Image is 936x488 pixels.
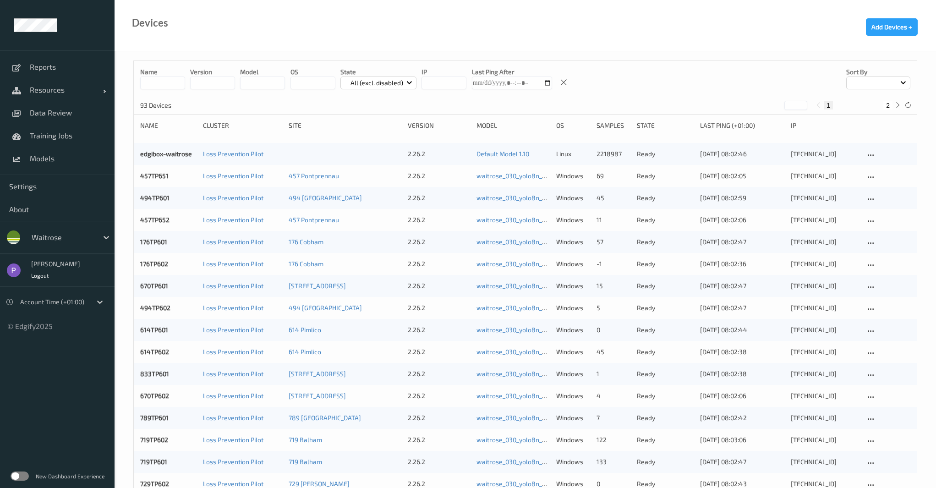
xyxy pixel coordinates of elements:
div: ip [791,121,859,130]
a: 176TP602 [140,260,168,268]
a: Loss Prevention Pilot [203,436,263,444]
a: waitrose_030_yolo8n_384_9_07_25 [476,392,580,400]
div: -1 [597,259,630,269]
a: 719 Balham [289,436,322,444]
a: 457 Pontprennau [289,172,339,180]
p: ready [637,215,693,225]
div: [DATE] 08:02:47 [700,281,785,291]
p: windows [556,413,590,422]
div: 2.26.2 [408,435,470,444]
div: [DATE] 08:02:38 [700,347,785,356]
p: ready [637,457,693,466]
div: [DATE] 08:02:05 [700,171,785,181]
div: 133 [597,457,630,466]
div: Devices [132,18,168,27]
p: windows [556,171,590,181]
p: version [190,67,235,77]
p: windows [556,435,590,444]
p: Sort by [846,67,910,77]
a: Loss Prevention Pilot [203,414,263,422]
div: [TECHNICAL_ID] [791,215,859,225]
div: OS [556,121,590,130]
div: 2218987 [597,149,630,159]
div: Last Ping (+01:00) [700,121,785,130]
div: 2.26.2 [408,325,470,334]
div: [TECHNICAL_ID] [791,171,859,181]
div: State [637,121,693,130]
p: State [340,67,417,77]
p: ready [637,237,693,247]
div: 57 [597,237,630,247]
div: [TECHNICAL_ID] [791,325,859,334]
a: 719TP601 [140,458,167,466]
a: 719TP602 [140,436,168,444]
a: 494 [GEOGRAPHIC_DATA] [289,194,362,202]
p: ready [637,259,693,269]
div: 2.26.2 [408,413,470,422]
a: Loss Prevention Pilot [203,392,263,400]
a: waitrose_030_yolo8n_384_9_07_25 [476,172,580,180]
a: 457TP651 [140,172,169,180]
p: ready [637,149,693,159]
a: 729 [PERSON_NAME] [289,480,350,488]
div: 2.26.2 [408,171,470,181]
div: 45 [597,193,630,203]
a: waitrose_030_yolo8n_384_9_07_25 [476,260,580,268]
div: version [408,121,470,130]
a: waitrose_030_yolo8n_384_9_07_25 [476,348,580,356]
p: windows [556,215,590,225]
div: 2.26.2 [408,303,470,313]
div: [DATE] 08:02:36 [700,259,785,269]
div: [DATE] 08:02:46 [700,149,785,159]
p: windows [556,325,590,334]
p: OS [290,67,335,77]
div: 45 [597,347,630,356]
p: windows [556,237,590,247]
div: 122 [597,435,630,444]
p: IP [421,67,466,77]
a: 176TP601 [140,238,167,246]
div: [TECHNICAL_ID] [791,369,859,378]
a: Loss Prevention Pilot [203,216,263,224]
div: [DATE] 08:03:06 [700,435,785,444]
a: 719 Balham [289,458,322,466]
a: 494TP602 [140,304,170,312]
div: [TECHNICAL_ID] [791,413,859,422]
p: All (excl. disabled) [347,78,406,88]
a: Loss Prevention Pilot [203,194,263,202]
p: ready [637,413,693,422]
a: 176 Cobham [289,260,323,268]
a: 614 Pimlico [289,326,321,334]
p: windows [556,457,590,466]
p: ready [637,171,693,181]
div: [TECHNICAL_ID] [791,457,859,466]
a: Default Model 1.10 [476,150,529,158]
a: 670TP601 [140,282,168,290]
div: 2.26.2 [408,259,470,269]
div: [DATE] 08:02:42 [700,413,785,422]
p: ready [637,391,693,400]
button: Add Devices + [866,18,918,36]
div: Samples [597,121,630,130]
a: Loss Prevention Pilot [203,172,263,180]
div: 2.26.2 [408,281,470,291]
div: [DATE] 08:02:06 [700,215,785,225]
div: Cluster [203,121,282,130]
div: [TECHNICAL_ID] [791,391,859,400]
p: 93 Devices [140,101,209,110]
div: 11 [597,215,630,225]
div: [TECHNICAL_ID] [791,193,859,203]
a: [STREET_ADDRESS] [289,370,346,378]
div: 2.26.2 [408,149,470,159]
div: 2.26.2 [408,391,470,400]
a: [STREET_ADDRESS] [289,282,346,290]
a: Loss Prevention Pilot [203,348,263,356]
a: 614 Pimlico [289,348,321,356]
div: 2.26.2 [408,193,470,203]
p: windows [556,347,590,356]
div: Site [289,121,402,130]
div: [TECHNICAL_ID] [791,149,859,159]
div: 2.26.2 [408,237,470,247]
p: windows [556,193,590,203]
div: 2.26.2 [408,215,470,225]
